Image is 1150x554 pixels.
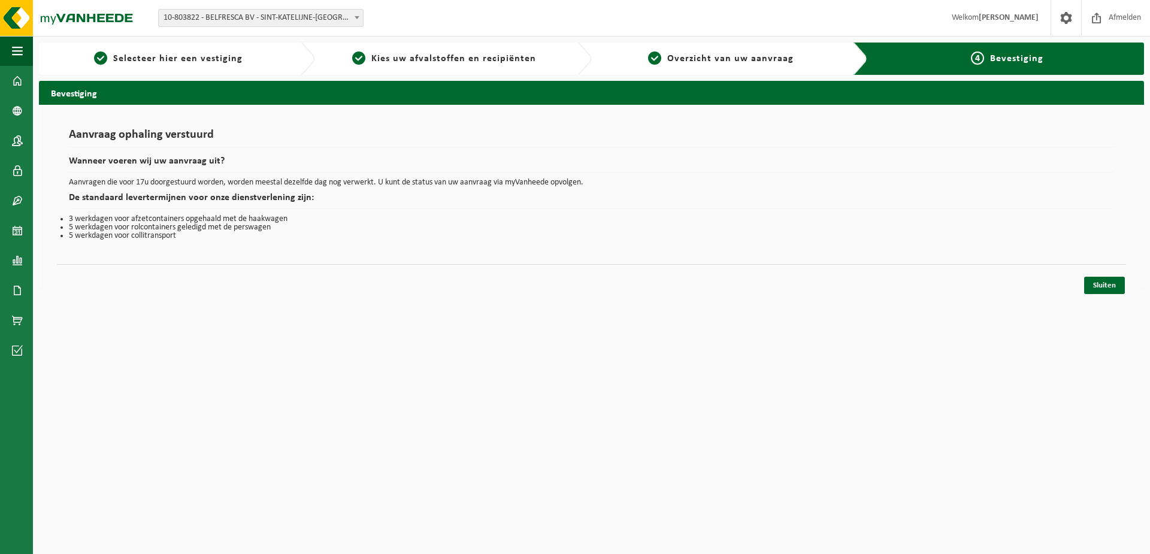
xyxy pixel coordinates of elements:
[69,193,1114,209] h2: De standaard levertermijnen voor onze dienstverlening zijn:
[648,52,661,65] span: 3
[113,54,243,63] span: Selecteer hier een vestiging
[667,54,794,63] span: Overzicht van uw aanvraag
[94,52,107,65] span: 1
[45,52,291,66] a: 1Selecteer hier een vestiging
[159,10,363,26] span: 10-803822 - BELFRESCA BV - SINT-KATELIJNE-WAVER
[352,52,365,65] span: 2
[69,215,1114,223] li: 3 werkdagen voor afzetcontainers opgehaald met de haakwagen
[158,9,364,27] span: 10-803822 - BELFRESCA BV - SINT-KATELIJNE-WAVER
[69,156,1114,172] h2: Wanneer voeren wij uw aanvraag uit?
[39,81,1144,104] h2: Bevestiging
[598,52,844,66] a: 3Overzicht van uw aanvraag
[371,54,536,63] span: Kies uw afvalstoffen en recipiënten
[69,178,1114,187] p: Aanvragen die voor 17u doorgestuurd worden, worden meestal dezelfde dag nog verwerkt. U kunt de s...
[69,129,1114,147] h1: Aanvraag ophaling verstuurd
[69,223,1114,232] li: 5 werkdagen voor rolcontainers geledigd met de perswagen
[1084,277,1125,294] a: Sluiten
[979,13,1039,22] strong: [PERSON_NAME]
[971,52,984,65] span: 4
[990,54,1043,63] span: Bevestiging
[69,232,1114,240] li: 5 werkdagen voor collitransport
[321,52,567,66] a: 2Kies uw afvalstoffen en recipiënten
